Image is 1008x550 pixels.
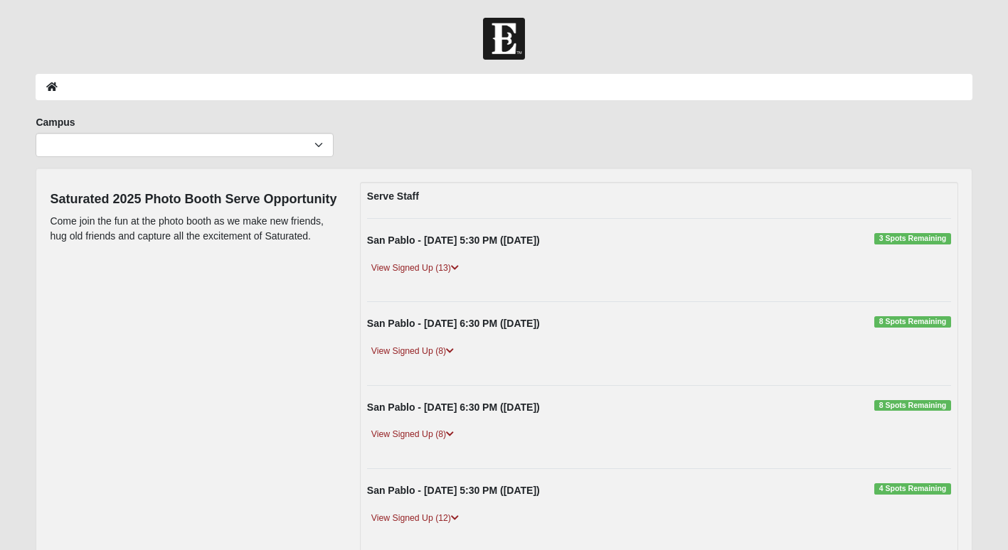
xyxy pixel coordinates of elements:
[874,316,950,328] span: 8 Spots Remaining
[367,344,458,359] a: View Signed Up (8)
[874,483,950,495] span: 4 Spots Remaining
[367,401,540,413] strong: San Pablo - [DATE] 6:30 PM ([DATE])
[874,400,950,411] span: 8 Spots Remaining
[367,190,419,202] strong: Serve Staff
[483,18,525,60] img: Church of Eleven22 Logo
[36,115,75,129] label: Campus
[367,427,458,442] a: View Signed Up (8)
[50,192,338,207] h4: Saturated 2025 Photo Booth Serve Opportunity
[50,214,338,244] p: Come join the fun at the photo booth as we make new friends, hug old friends and capture all the ...
[367,485,540,496] strong: San Pablo - [DATE] 5:30 PM ([DATE])
[367,511,463,526] a: View Signed Up (12)
[874,233,950,244] span: 3 Spots Remaining
[367,234,540,246] strong: San Pablo - [DATE] 5:30 PM ([DATE])
[367,261,463,276] a: View Signed Up (13)
[367,318,540,329] strong: San Pablo - [DATE] 6:30 PM ([DATE])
